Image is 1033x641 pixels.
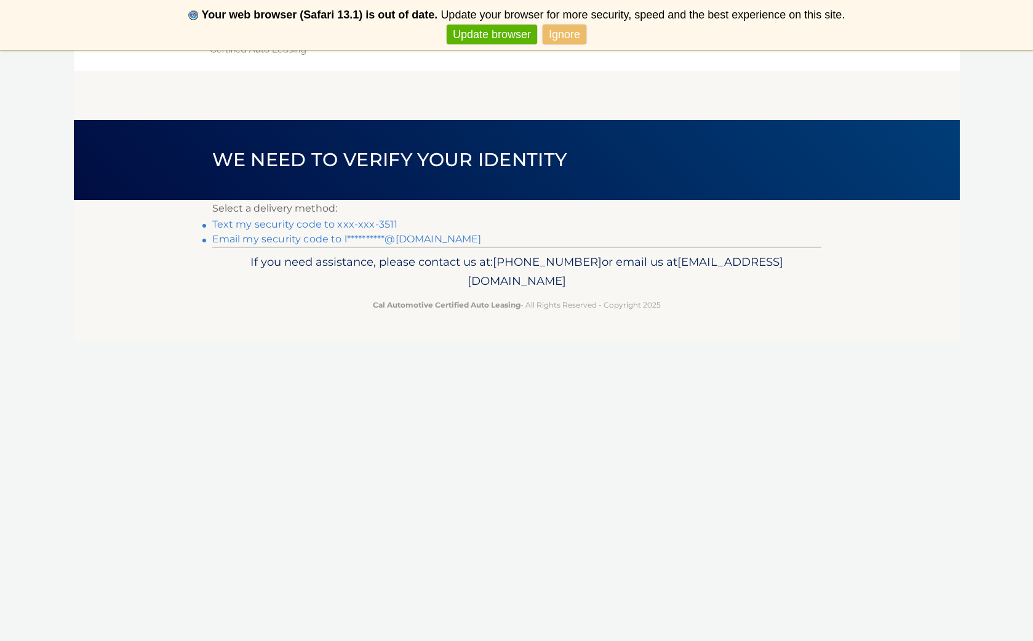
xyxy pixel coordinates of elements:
p: Select a delivery method: [212,200,821,217]
span: [PHONE_NUMBER] [493,255,602,269]
span: Update your browser for more security, speed and the best experience on this site. [441,9,845,21]
p: If you need assistance, please contact us at: or email us at [220,252,813,292]
a: Email my security code to l**********@[DOMAIN_NAME] [212,233,482,245]
a: Update browser [447,25,537,45]
a: Text my security code to xxx-xxx-3511 [212,218,398,230]
a: Ignore [543,25,586,45]
p: - All Rights Reserved - Copyright 2025 [220,298,813,311]
b: Your web browser (Safari 13.1) is out of date. [202,9,438,21]
strong: Cal Automotive Certified Auto Leasing [373,300,520,309]
span: We need to verify your identity [212,148,567,171]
